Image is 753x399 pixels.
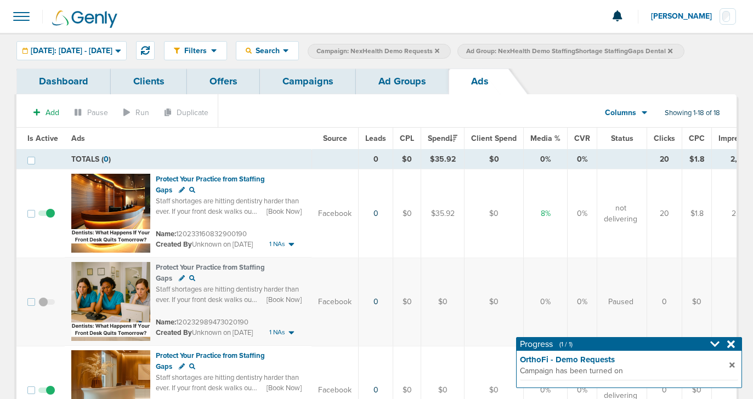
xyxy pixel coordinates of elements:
[71,262,150,341] img: Ad image
[604,203,637,224] span: not delivering
[524,169,568,258] td: 8%
[647,258,682,346] td: 0
[520,354,729,366] strong: OrthoFi - Demo Requests
[520,366,726,377] span: Campaign has been turned on
[180,46,211,55] span: Filters
[524,258,568,346] td: 0%
[156,230,247,238] small: 120233160832900190
[156,197,304,313] span: Staff shortages are hitting dentistry harder than ever. If your front desk walks out—or even call...
[682,150,712,169] td: $1.8
[27,105,65,121] button: Add
[524,150,568,169] td: 0%
[365,134,386,143] span: Leads
[373,209,378,218] a: 0
[31,47,112,55] span: [DATE]: [DATE] - [DATE]
[647,169,682,258] td: 20
[611,134,633,143] span: Status
[316,47,439,56] span: Campaign: NexHealth Demo Requests
[187,69,260,94] a: Offers
[393,169,421,258] td: $0
[654,134,675,143] span: Clicks
[312,258,359,346] td: Facebook
[651,13,720,20] span: [PERSON_NAME]
[267,383,302,393] span: [Book Now]
[689,134,705,143] span: CPC
[16,69,111,94] a: Dashboard
[421,169,465,258] td: $35.92
[156,318,248,327] small: 120232989473020190
[156,175,265,195] span: Protect Your Practice from Staffing Gaps
[260,69,356,94] a: Campaigns
[682,258,712,346] td: $0
[71,174,150,253] img: Ad image
[156,263,265,283] span: Protect Your Practice from Staffing Gaps
[71,134,85,143] span: Ads
[156,328,253,338] small: Unknown on [DATE]
[568,150,597,169] td: 0%
[421,258,465,346] td: $0
[665,109,720,118] span: Showing 1-18 of 18
[608,297,633,307] span: Paused
[421,150,465,169] td: $35.92
[530,134,560,143] span: Media %
[156,328,192,337] span: Created By
[267,207,302,216] span: [Book Now]
[568,258,597,346] td: 0%
[465,169,524,258] td: $0
[111,69,187,94] a: Clients
[52,10,117,28] img: Genly
[356,69,449,94] a: Ad Groups
[252,46,283,55] span: Search
[465,150,524,169] td: $0
[156,240,192,249] span: Created By
[449,69,511,94] a: Ads
[359,150,393,169] td: 0
[27,134,58,143] span: Is Active
[156,351,265,371] span: Protect Your Practice from Staffing Gaps
[393,150,421,169] td: $0
[65,150,312,169] td: TOTALS ( )
[605,107,636,118] span: Columns
[312,169,359,258] td: Facebook
[520,339,573,350] h4: Progress
[471,134,517,143] span: Client Spend
[156,230,176,238] span: Name:
[267,295,302,305] span: [Book Now]
[156,240,253,249] small: Unknown on [DATE]
[269,328,285,337] span: 1 NAs
[682,169,712,258] td: $1.8
[393,258,421,346] td: $0
[269,240,285,249] span: 1 NAs
[156,318,176,327] span: Name:
[465,258,524,346] td: $0
[400,134,414,143] span: CPL
[568,169,597,258] td: 0%
[373,385,378,395] a: 0
[104,155,109,164] span: 0
[559,340,573,348] span: (1 / 1)
[323,134,347,143] span: Source
[574,134,590,143] span: CVR
[647,150,682,169] td: 20
[428,134,457,143] span: Spend
[466,47,672,56] span: Ad Group: NexHealth Demo StaffingShortage StaffingGaps Dental
[46,108,59,117] span: Add
[373,297,378,306] a: 0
